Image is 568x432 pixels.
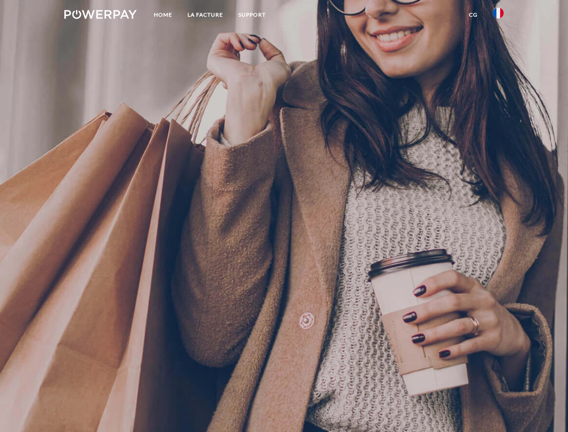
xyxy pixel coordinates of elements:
[461,7,485,23] a: CG
[146,7,180,23] a: Home
[493,8,504,18] img: fr
[231,7,273,23] a: Support
[64,10,137,19] img: logo-powerpay-white.svg
[180,7,231,23] a: LA FACTURE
